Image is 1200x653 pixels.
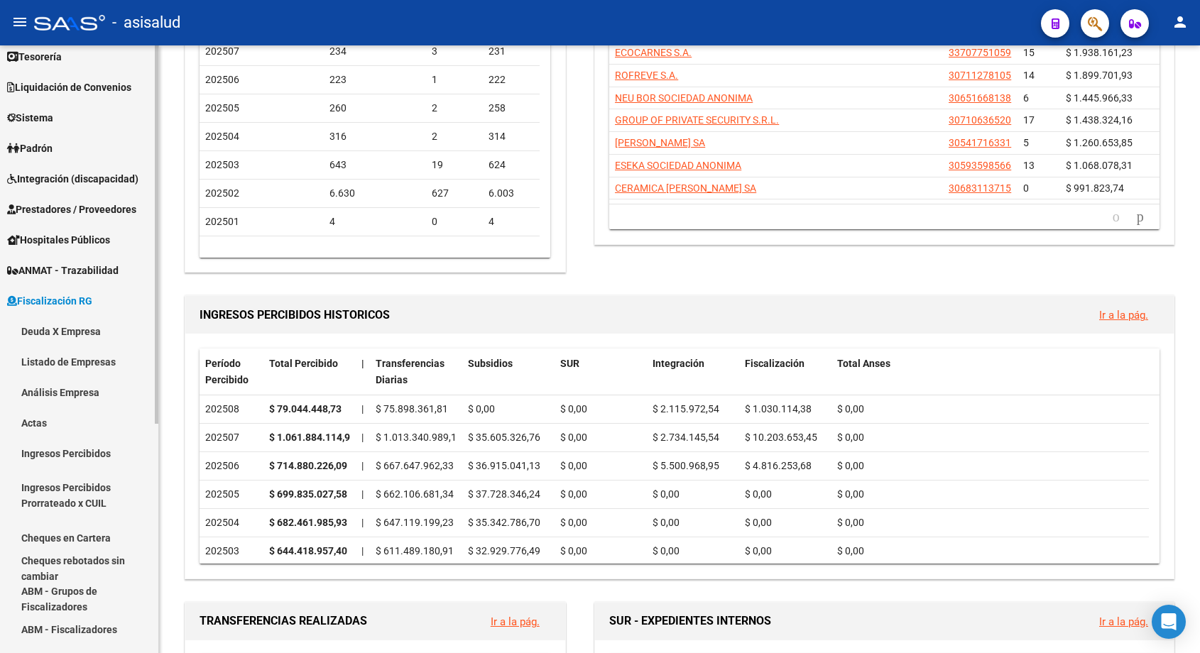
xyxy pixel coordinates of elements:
span: Padrón [7,141,53,156]
a: go to previous page [1106,209,1126,225]
span: $ 1.260.653,85 [1066,137,1133,148]
span: $ 0,00 [837,460,864,471]
span: | [361,488,364,500]
strong: $ 79.044.448,73 [269,403,342,415]
strong: $ 699.835.027,58 [269,488,347,500]
span: $ 0,00 [745,545,772,556]
div: 202505 [205,486,258,503]
span: $ 4.816.253,68 [745,460,812,471]
button: Ir a la pág. [1088,608,1160,635]
span: [PERSON_NAME] SA [615,137,705,148]
span: 13 [1023,160,1035,171]
span: $ 1.013.340.989,15 [376,432,462,443]
span: ANMAT - Trazabilidad [7,263,119,278]
a: Ir a la pág. [1099,309,1148,322]
div: 4 [329,214,421,230]
span: 0 [1023,182,1029,194]
span: 30710636520 [949,114,1011,126]
span: $ 0,00 [745,488,772,500]
span: Período Percibido [205,358,249,385]
span: Liquidación de Convenios [7,79,131,95]
div: 223 [329,72,421,88]
div: 627 [432,185,477,202]
div: 314 [489,128,534,145]
span: $ 36.915.041,13 [468,460,540,471]
span: $ 1.068.078,31 [1066,160,1133,171]
span: | [361,517,364,528]
span: | [361,358,364,369]
span: $ 35.605.326,76 [468,432,540,443]
span: $ 0,00 [837,488,864,500]
span: $ 0,00 [560,488,587,500]
button: Ir a la pág. [1088,302,1160,328]
div: 2 [432,100,477,116]
span: Total Anses [837,358,890,369]
div: 258 [489,100,534,116]
span: 17 [1023,114,1035,126]
mat-icon: menu [11,13,28,31]
span: 202505 [205,102,239,114]
span: - asisalud [112,7,180,38]
span: SUR [560,358,579,369]
div: 202506 [205,458,258,474]
span: $ 0,00 [560,460,587,471]
span: $ 1.899.701,93 [1066,70,1133,81]
span: NEU BOR SOCIEDAD ANONIMA [615,92,753,104]
span: $ 32.929.776,49 [468,545,540,556]
a: Ir a la pág. [1099,615,1148,628]
datatable-header-cell: Integración [647,349,739,395]
span: $ 991.823,74 [1066,182,1124,194]
span: $ 0,00 [653,488,680,500]
span: $ 647.119.199,23 [376,517,454,528]
span: $ 0,00 [837,403,864,415]
span: $ 667.647.962,33 [376,460,454,471]
span: Fiscalización RG [7,293,92,309]
div: 4 [489,214,534,230]
span: GROUP OF PRIVATE SECURITY S.R.L. [615,114,779,126]
strong: $ 1.061.884.114,90 [269,432,356,443]
div: 316 [329,128,421,145]
datatable-header-cell: Transferencias Diarias [370,349,462,395]
div: 2 [432,128,477,145]
span: 202507 [205,45,239,57]
span: SUR - EXPEDIENTES INTERNOS [609,614,771,627]
span: Sistema [7,110,53,126]
div: 202508 [205,401,258,417]
div: 260 [329,100,421,116]
span: $ 10.203.653,45 [745,432,817,443]
span: 30541716331 [949,137,1011,148]
div: 3 [432,43,477,60]
span: INGRESOS PERCIBIDOS HISTORICOS [200,308,390,322]
span: Tesorería [7,49,62,65]
span: 202502 [205,187,239,199]
span: 202504 [205,131,239,142]
div: 643 [329,157,421,173]
div: 202504 [205,515,258,531]
span: $ 0,00 [560,432,587,443]
span: $ 0,00 [745,517,772,528]
div: Open Intercom Messenger [1152,605,1186,639]
datatable-header-cell: Total Anses [831,349,1149,395]
div: 202503 [205,543,258,559]
datatable-header-cell: | [356,349,370,395]
span: | [361,545,364,556]
div: 1 [432,72,477,88]
span: TRANSFERENCIAS REALIZADAS [200,614,367,627]
span: Prestadores / Proveedores [7,202,136,217]
span: $ 5.500.968,95 [653,460,719,471]
span: $ 0,00 [560,403,587,415]
datatable-header-cell: Fiscalización [739,349,831,395]
span: $ 75.898.361,81 [376,403,448,415]
div: 231 [489,43,534,60]
mat-icon: person [1172,13,1189,31]
button: Ir a la pág. [479,608,551,635]
span: Transferencias Diarias [376,358,444,385]
datatable-header-cell: Subsidios [462,349,555,395]
div: 19 [432,157,477,173]
span: 30651668138 [949,92,1011,104]
span: 15 [1023,47,1035,58]
span: 30683113715 [949,182,1011,194]
div: 6.630 [329,185,421,202]
span: 5 [1023,137,1029,148]
span: CERAMICA [PERSON_NAME] SA [615,182,756,194]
